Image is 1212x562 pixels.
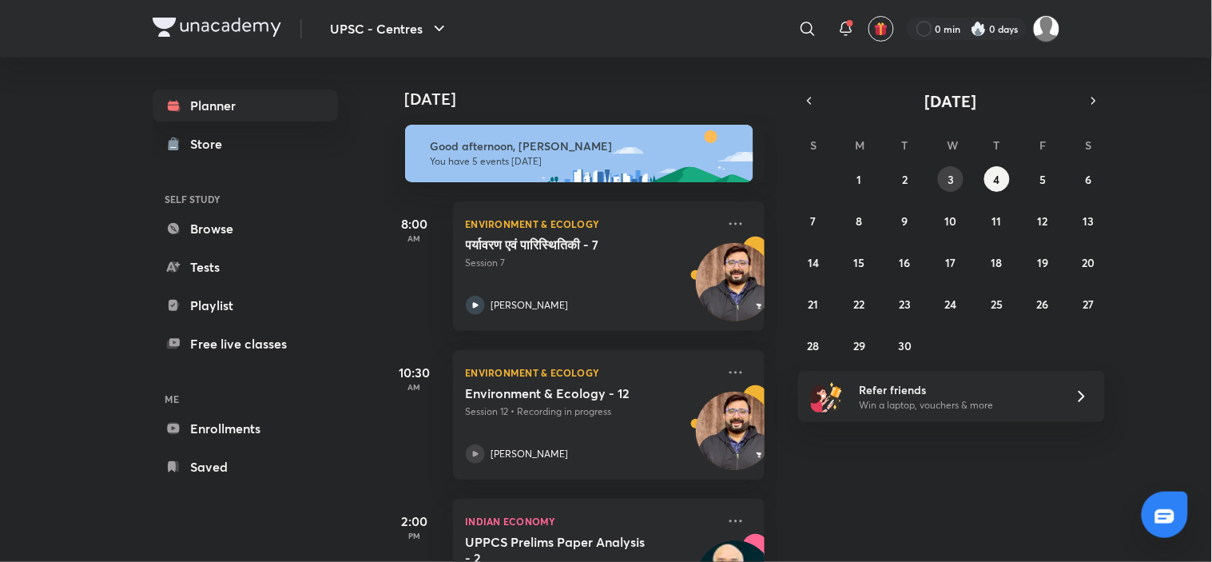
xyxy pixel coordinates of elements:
button: September 4, 2025 [984,166,1010,192]
a: Free live classes [153,328,338,360]
img: streak [971,21,987,37]
img: avatar [874,22,888,36]
abbr: September 23, 2025 [900,297,912,312]
abbr: September 13, 2025 [1083,213,1095,229]
abbr: September 14, 2025 [808,255,819,270]
abbr: Thursday [994,138,1000,153]
abbr: September 29, 2025 [853,338,865,353]
button: September 3, 2025 [938,166,964,192]
p: Session 7 [466,256,717,270]
button: September 16, 2025 [892,249,918,275]
button: September 19, 2025 [1030,249,1055,275]
abbr: September 24, 2025 [945,297,957,312]
button: September 26, 2025 [1030,291,1055,317]
abbr: September 8, 2025 [856,213,863,229]
a: Company Logo [153,18,281,41]
button: September 7, 2025 [801,208,826,233]
abbr: September 30, 2025 [899,338,912,353]
button: September 20, 2025 [1076,249,1102,275]
button: September 23, 2025 [892,291,918,317]
button: UPSC - Centres [321,13,459,45]
button: September 17, 2025 [938,249,964,275]
abbr: September 12, 2025 [1038,213,1048,229]
button: September 21, 2025 [801,291,826,317]
button: September 22, 2025 [847,291,872,317]
abbr: September 21, 2025 [809,297,819,312]
button: September 18, 2025 [984,249,1010,275]
abbr: September 25, 2025 [991,297,1003,312]
button: September 14, 2025 [801,249,826,275]
img: Company Logo [153,18,281,37]
abbr: September 22, 2025 [854,297,865,312]
p: Environment & Ecology [466,363,717,382]
h6: Good afternoon, [PERSON_NAME] [431,139,739,153]
h5: 8:00 [383,214,447,233]
button: September 25, 2025 [984,291,1010,317]
abbr: September 16, 2025 [900,255,911,270]
button: September 15, 2025 [847,249,872,275]
abbr: September 15, 2025 [854,255,865,270]
abbr: September 19, 2025 [1037,255,1048,270]
abbr: September 5, 2025 [1039,172,1046,187]
abbr: September 9, 2025 [902,213,908,229]
button: September 5, 2025 [1030,166,1055,192]
abbr: September 7, 2025 [811,213,817,229]
button: September 24, 2025 [938,291,964,317]
h5: Environment & Ecology - 12 [466,385,665,401]
button: September 1, 2025 [847,166,872,192]
p: [PERSON_NAME] [491,447,569,461]
button: September 6, 2025 [1076,166,1102,192]
abbr: September 18, 2025 [991,255,1003,270]
a: Playlist [153,289,338,321]
p: Environment & Ecology [466,214,717,233]
h6: SELF STUDY [153,185,338,213]
h5: पर्यावरण एवं पारिस्थितिकी - 7 [466,237,665,253]
abbr: Monday [856,138,865,153]
abbr: September 17, 2025 [946,255,956,270]
a: Browse [153,213,338,245]
a: Saved [153,451,338,483]
abbr: September 1, 2025 [857,172,862,187]
button: avatar [868,16,894,42]
a: Store [153,128,338,160]
img: afternoon [405,125,753,182]
abbr: Saturday [1086,138,1092,153]
button: September 10, 2025 [938,208,964,233]
p: PM [383,531,447,540]
abbr: Sunday [810,138,817,153]
abbr: September 26, 2025 [1037,297,1049,312]
h5: 10:30 [383,363,447,382]
button: September 29, 2025 [847,333,872,358]
div: Store [191,134,232,153]
abbr: September 10, 2025 [945,213,957,229]
button: September 11, 2025 [984,208,1010,233]
h6: Refer friends [859,381,1055,398]
img: referral [811,381,843,413]
p: Win a laptop, vouchers & more [859,398,1055,413]
button: [DATE] [821,90,1083,112]
abbr: September 28, 2025 [808,338,820,353]
h4: [DATE] [405,90,781,109]
p: [PERSON_NAME] [491,298,569,313]
a: Planner [153,90,338,122]
p: Indian Economy [466,512,717,531]
button: September 2, 2025 [892,166,918,192]
button: September 28, 2025 [801,333,826,358]
button: September 9, 2025 [892,208,918,233]
abbr: Wednesday [947,138,958,153]
button: September 8, 2025 [847,208,872,233]
abbr: September 20, 2025 [1083,255,1095,270]
p: AM [383,382,447,392]
abbr: September 4, 2025 [994,172,1000,187]
img: Abhijeet Srivastav [1033,15,1060,42]
abbr: September 27, 2025 [1083,297,1095,312]
p: You have 5 events [DATE] [431,155,739,168]
span: [DATE] [925,90,977,112]
button: September 30, 2025 [892,333,918,358]
abbr: September 2, 2025 [903,172,908,187]
abbr: September 3, 2025 [948,172,954,187]
a: Tests [153,251,338,283]
abbr: September 11, 2025 [992,213,1002,229]
a: Enrollments [153,413,338,444]
p: Session 12 • Recording in progress [466,405,717,419]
